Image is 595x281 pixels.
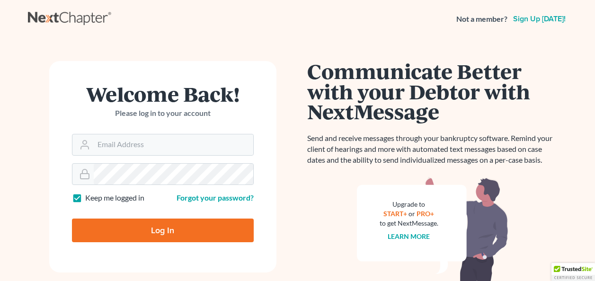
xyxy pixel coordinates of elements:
a: Learn more [388,232,430,240]
a: START+ [383,210,407,218]
a: Forgot your password? [177,193,254,202]
label: Keep me logged in [85,193,144,203]
h1: Communicate Better with your Debtor with NextMessage [307,61,558,122]
h1: Welcome Back! [72,84,254,104]
div: to get NextMessage. [380,219,438,228]
span: or [409,210,415,218]
strong: Not a member? [456,14,507,25]
div: TrustedSite Certified [551,263,595,281]
div: Upgrade to [380,200,438,209]
a: PRO+ [417,210,434,218]
input: Log In [72,219,254,242]
p: Send and receive messages through your bankruptcy software. Remind your client of hearings and mo... [307,133,558,166]
a: Sign up [DATE]! [511,15,568,23]
input: Email Address [94,134,253,155]
p: Please log in to your account [72,108,254,119]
